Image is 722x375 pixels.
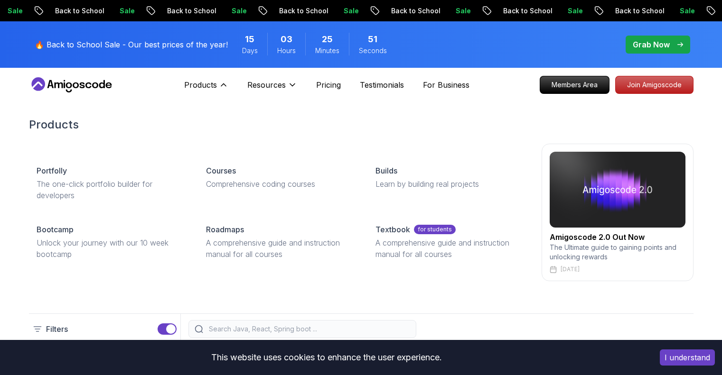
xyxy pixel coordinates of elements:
p: Back to School [579,6,644,16]
p: Portfolly [37,165,67,176]
p: Learn by building real projects [375,178,522,190]
p: Back to School [355,6,420,16]
p: Resources [247,79,286,91]
p: Comprehensive coding courses [206,178,353,190]
div: This website uses cookies to enhance the user experience. [7,347,646,368]
p: Textbook [375,224,410,235]
p: The one-click portfolio builder for developers [37,178,183,201]
p: Sale [84,6,114,16]
button: Products [184,79,228,98]
p: Join Amigoscode [616,76,693,93]
p: Back to School [243,6,308,16]
p: Bootcamp [37,224,74,235]
h2: Amigoscode 2.0 Out Now [550,231,685,243]
p: Products [184,79,217,91]
a: RoadmapsA comprehensive guide and instruction manual for all courses [198,216,360,267]
h2: Products [29,117,694,132]
span: 51 Seconds [368,33,377,46]
p: Unlock your journey with our 10 week bootcamp [37,237,183,260]
button: Resources [247,79,297,98]
a: BuildsLearn by building real projects [368,157,530,197]
span: Hours [277,46,296,55]
a: Pricing [316,79,341,91]
span: Minutes [315,46,339,55]
p: The Ultimate guide to gaining points and unlocking rewards [550,243,685,262]
p: 🔥 Back to School Sale - Our best prices of the year! [35,39,228,50]
button: Accept cookies [660,349,715,366]
span: Seconds [359,46,387,55]
p: Sale [420,6,450,16]
span: 3 Hours [281,33,292,46]
span: 25 Minutes [322,33,333,46]
p: Sale [532,6,562,16]
p: Filters [46,323,68,335]
a: For Business [423,79,469,91]
a: Testimonials [360,79,404,91]
span: 15 Days [245,33,254,46]
input: Search Java, React, Spring boot ... [207,324,410,334]
img: amigoscode 2.0 [550,152,685,228]
span: Days [242,46,258,55]
p: Builds [375,165,397,176]
a: PortfollyThe one-click portfolio builder for developers [29,157,191,209]
a: Textbookfor studentsA comprehensive guide and instruction manual for all courses [368,216,530,267]
p: Back to School [467,6,532,16]
a: CoursesComprehensive coding courses [198,157,360,197]
p: Sale [644,6,674,16]
p: [DATE] [561,265,580,273]
p: Grab Now [633,39,670,50]
p: Back to School [131,6,196,16]
a: amigoscode 2.0Amigoscode 2.0 Out NowThe Ultimate guide to gaining points and unlocking rewards[DATE] [542,144,694,281]
p: A comprehensive guide and instruction manual for all courses [375,237,522,260]
p: for students [414,225,456,234]
a: BootcampUnlock your journey with our 10 week bootcamp [29,216,191,267]
a: Join Amigoscode [615,76,694,94]
a: Members Area [540,76,609,94]
p: Roadmaps [206,224,244,235]
p: Sale [308,6,338,16]
p: Courses [206,165,236,176]
p: Sale [196,6,226,16]
p: A comprehensive guide and instruction manual for all courses [206,237,353,260]
p: Back to School [19,6,84,16]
